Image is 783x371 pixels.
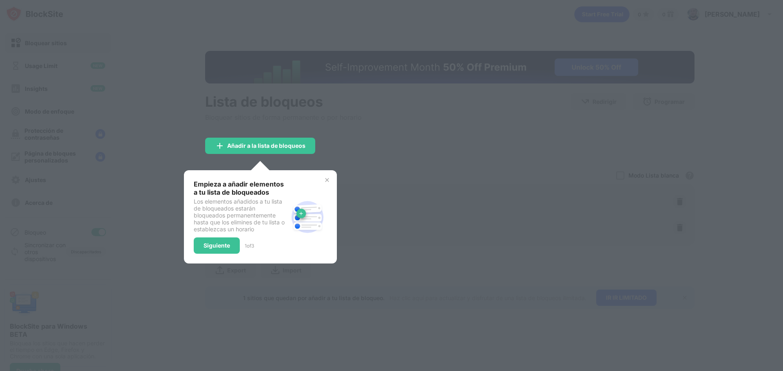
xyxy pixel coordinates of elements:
div: Añadir a la lista de bloqueos [227,143,305,149]
div: Los elementos añadidos a tu lista de bloqueados estarán bloqueados permanentemente hasta que los ... [194,198,288,233]
img: block-site.svg [288,198,327,237]
img: x-button.svg [324,177,330,183]
div: Empieza a añadir elementos a tu lista de bloqueados [194,180,288,196]
div: 1 of 3 [245,243,254,249]
div: Siguiente [203,242,230,249]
